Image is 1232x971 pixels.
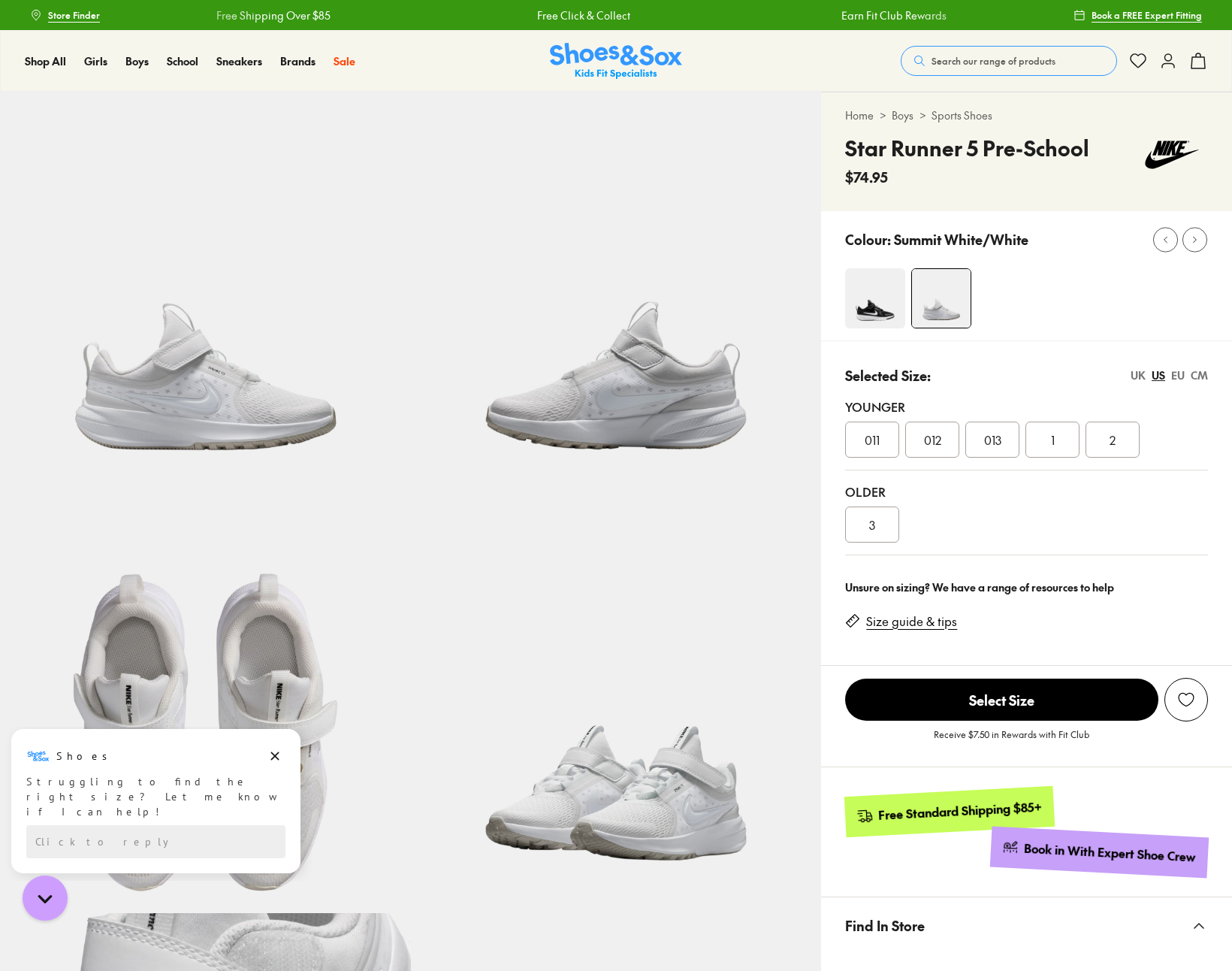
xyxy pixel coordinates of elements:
[845,365,931,386] p: Selected Size:
[11,2,300,147] div: Campaign message
[912,269,971,328] img: 4-552152_1
[125,53,149,69] a: Boys
[1110,431,1116,449] span: 2
[845,482,1208,501] div: Older
[845,398,1208,416] div: Younger
[1164,678,1208,721] button: Add to Wishlist
[932,54,1055,68] span: Search our range of products
[1131,368,1146,383] div: UK
[56,22,116,37] h3: Shoes
[990,827,1209,879] a: Book in With Expert Shoe Crew
[844,786,1055,837] a: Free Standard Shipping $85+
[411,92,822,503] img: 5-552153_1
[26,47,285,92] div: Struggling to find the right size? Let me know if I can help!
[84,53,107,69] a: Girls
[25,53,66,69] a: Shop All
[26,98,285,132] div: Reply to the campaigns
[1171,368,1185,383] div: EU
[924,431,941,449] span: 012
[30,2,100,29] a: Store Finder
[845,954,1208,968] iframe: Find in Store
[869,516,875,534] span: 3
[845,132,1089,164] h4: Star Runner 5 Pre-School
[892,107,913,123] a: Boys
[845,229,891,250] p: Colour:
[984,431,1001,449] span: 013
[48,8,100,22] span: Store Finder
[845,903,925,948] span: Find In Store
[264,19,285,40] button: Dismiss campaign
[845,678,1158,721] button: Select Size
[334,53,355,69] a: Sale
[1136,132,1208,177] img: Vendor logo
[213,8,328,23] a: Free Shipping Over $85
[901,46,1117,76] button: Search our range of products
[1152,368,1165,383] div: US
[411,503,822,914] img: 7-552155_1
[866,613,957,630] a: Size guide & tips
[845,167,888,187] span: $74.95
[534,8,627,23] a: Free Click & Collect
[1191,368,1208,383] div: CM
[845,579,1208,595] div: Unsure on sizing? We have a range of resources to help
[878,799,1043,824] div: Free Standard Shipping $85+
[11,17,300,92] div: Message from Shoes. Struggling to find the right size? Let me know if I can help!
[26,17,50,41] img: Shoes logo
[1051,431,1055,449] span: 1
[1024,840,1197,866] div: Book in With Expert Shoe Crew
[845,107,1208,123] div: > >
[838,8,944,23] a: Earn Fit Club Rewards
[15,870,75,926] iframe: Gorgias live chat messenger
[1073,2,1202,29] a: Book a FREE Expert Fitting
[1092,8,1202,22] span: Book a FREE Expert Fitting
[550,43,682,80] a: Shoes & Sox
[845,268,905,328] img: Star Runner 5 Ps B Black/Anthracite
[845,107,874,123] a: Home
[280,53,316,69] a: Brands
[932,107,992,123] a: Sports Shoes
[821,897,1232,954] button: Find In Store
[934,727,1089,755] p: Receive $7.50 in Rewards with Fit Club
[865,431,880,449] span: 011
[550,43,682,80] img: SNS_Logo_Responsive.svg
[894,229,1028,250] p: Summit White/White
[216,53,262,69] a: Sneakers
[167,53,198,69] a: School
[845,679,1158,721] span: Select Size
